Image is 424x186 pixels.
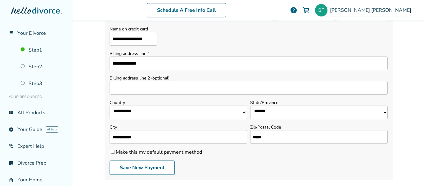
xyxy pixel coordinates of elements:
img: Cart [302,7,310,14]
a: help [290,7,297,14]
span: phone_in_talk [9,144,14,149]
a: phone_in_talkExpert Help [5,139,68,153]
img: barbaradesa@gmail.com [315,4,327,16]
span: explore [9,127,14,132]
label: Zip/Postal Code [250,124,388,130]
a: list_alt_checkDivorce Prep [5,156,68,170]
label: City [110,124,247,130]
span: Your Divorce [17,30,46,37]
span: list_alt_check [9,161,14,166]
a: Step2 [17,60,68,74]
span: garage_home [9,177,14,182]
label: State/Province [250,100,388,106]
span: view_list [9,110,14,115]
a: Schedule A Free Info Call [147,3,226,17]
label: Country [110,100,247,106]
label: Make this my default payment method [110,149,202,156]
a: flag_2Your Divorce [5,26,68,40]
a: Step1 [17,43,68,57]
a: view_listAll Products [5,106,68,120]
span: [PERSON_NAME] [PERSON_NAME] [330,7,414,14]
span: AI beta [46,126,58,133]
button: Save New Payment [110,161,175,175]
a: Step3 [17,76,68,91]
li: Your Resources [5,91,68,103]
span: flag_2 [9,31,14,36]
input: Make this my default payment method [111,150,115,154]
iframe: Chat Widget [393,156,424,186]
label: Billing address line 2 (optional) [110,75,388,81]
label: Name on credit card [110,26,157,32]
label: Billing address line 1 [110,51,388,57]
a: exploreYour GuideAI beta [5,122,68,137]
